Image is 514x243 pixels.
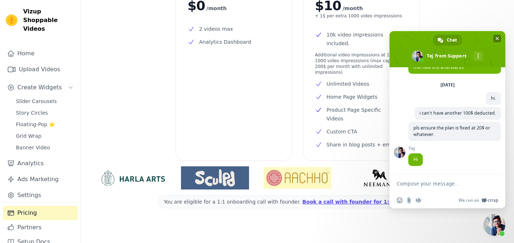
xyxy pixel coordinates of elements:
a: Pricing [3,206,78,220]
a: We run onCrisp [459,197,498,203]
span: 10k video impressions included. [315,30,399,48]
img: Vizup [6,14,17,26]
span: Story Circles [16,109,48,116]
span: Hi [413,156,418,162]
span: /month [206,4,227,13]
a: Analytics [3,156,78,171]
span: Insert an emoji [397,197,403,203]
span: Grid Wrap [16,132,41,140]
a: Slider Carousels [12,96,78,106]
img: Neeman's [346,169,414,187]
span: Send a file [406,197,412,203]
a: Floating-Pop ⭐ [12,119,78,129]
span: Create Widgets [17,83,62,92]
a: Story Circles [12,108,78,118]
li: Unlimited Videos [315,80,408,88]
a: Grid Wrap [12,131,78,141]
button: Create Widgets [3,80,78,95]
span: Floating-Pop ⭐ [16,121,55,128]
li: Share in blog posts + emails [315,140,408,149]
a: Ads Marketing [3,172,78,187]
img: Aachho [264,167,332,188]
li: Custom CTA [315,127,408,136]
span: Crisp [488,197,498,203]
span: i can't have another 100$ deducted. [420,110,496,116]
span: We run on [459,197,479,203]
span: Product Page Specific Videos [315,106,395,123]
a: Partners [3,220,78,235]
div: Chat [433,35,462,46]
span: Tej [408,146,423,151]
span: pls ensure the plan is fixed at 20$ or whatever. [413,125,490,137]
span: Slider Carousels [16,98,57,105]
a: Upload Videos [3,62,78,77]
span: Banner Video [16,144,50,151]
span: Additional video impresssions at 1$ per 1000 video impresssions (max capped at 200$ per month wit... [315,52,408,75]
span: + 1$ per extra 1000 video impresssions [315,13,408,19]
span: Chat [447,35,457,46]
li: Analytics Dashboard [188,38,280,46]
img: Sculpd US [181,169,249,187]
textarea: Compose your message... [397,180,482,187]
span: Audio message [416,197,421,203]
span: hi. [491,95,496,101]
a: Banner Video [12,142,78,153]
div: Close chat [484,214,505,236]
li: Home Page Widgets [315,93,408,101]
span: Close chat [493,35,501,42]
div: [DATE] [441,83,455,87]
a: Book a call with founder for 1:1 onboarding [302,199,431,205]
a: Settings [3,188,78,202]
span: /month [342,4,363,13]
div: More channels [473,51,483,61]
li: 2 videos max [188,25,280,33]
a: Home [3,46,78,61]
img: HarlaArts [98,169,167,187]
span: Vizup Shoppable Videos [23,7,75,33]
